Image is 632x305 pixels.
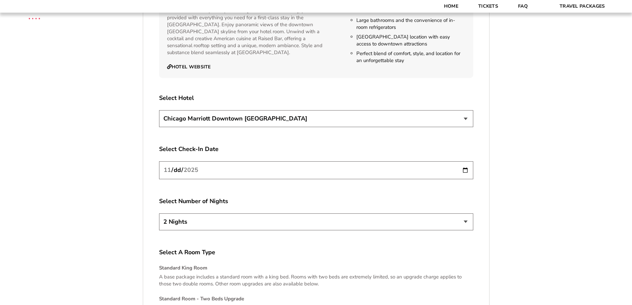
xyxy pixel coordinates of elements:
[159,265,473,271] h4: Standard King Room
[356,17,465,31] li: Large bathrooms and the convenience of in-room refrigerators
[159,248,473,257] label: Select A Room Type
[356,34,465,47] li: [GEOGRAPHIC_DATA] location with easy access to downtown attractions
[159,94,473,102] label: Select Hotel
[159,197,473,205] label: Select Number of Nights
[159,295,473,302] h4: Standard Room - Two Beds Upgrade
[167,7,326,56] p: From the moment you step into the [GEOGRAPHIC_DATA], you are provided with everything you need fo...
[159,273,473,287] p: A base package includes a standard room with a king bed. Rooms with two beds are extremely limite...
[356,50,465,64] li: Perfect blend of comfort, style, and location for an unforgettable stay
[167,64,211,70] a: Hotel Website
[20,3,49,32] img: CBS Sports Thanksgiving Classic
[159,145,473,153] label: Select Check-In Date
